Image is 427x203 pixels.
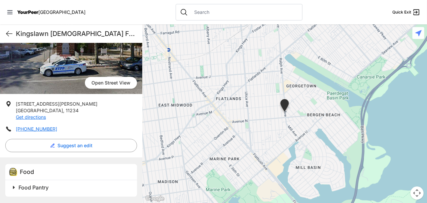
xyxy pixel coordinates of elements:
button: Map camera controls [410,186,424,200]
span: [STREET_ADDRESS][PERSON_NAME] [16,101,97,107]
span: Suggest an edit [58,142,93,149]
span: [GEOGRAPHIC_DATA] [38,9,86,15]
a: Open this area in Google Maps (opens a new window) [144,194,166,203]
a: YourPeer[GEOGRAPHIC_DATA] [17,10,86,14]
span: 11234 [66,108,79,113]
img: Google [144,194,166,203]
a: Quick Exit [392,8,420,16]
span: Open Street View [85,77,137,89]
a: [PHONE_NUMBER] [16,126,57,132]
input: Search [191,9,298,16]
span: [GEOGRAPHIC_DATA] [16,108,63,113]
a: Get directions [16,114,46,120]
span: , [63,108,64,113]
span: YourPeer [17,9,38,15]
span: Food Pantry [18,184,49,191]
h1: Kingslawn [DEMOGRAPHIC_DATA] Food Pantry [16,29,137,38]
button: Suggest an edit [5,139,137,152]
span: Food [20,168,34,175]
span: Quick Exit [392,10,411,15]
